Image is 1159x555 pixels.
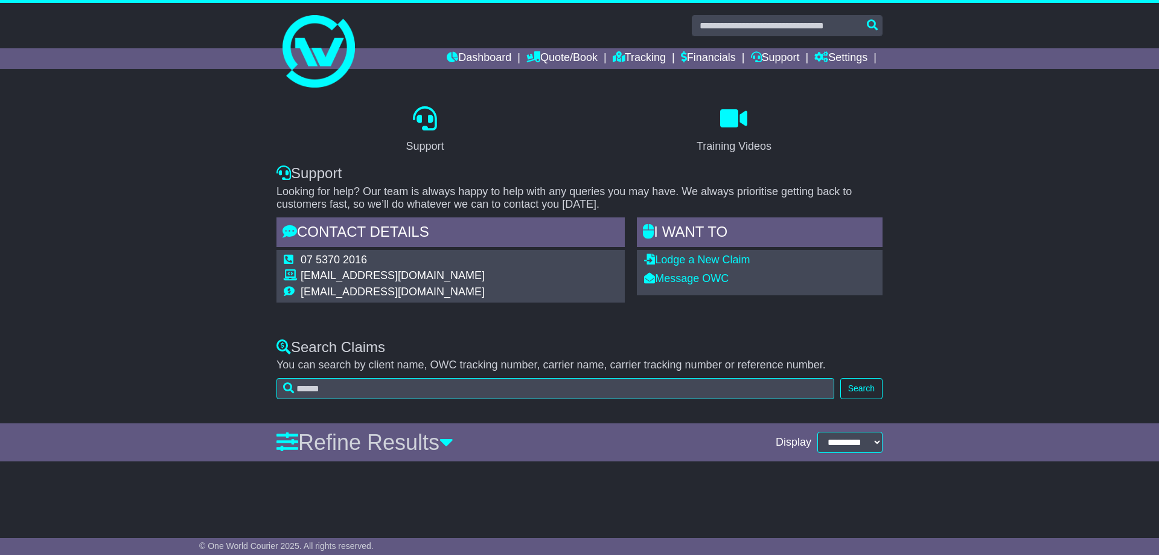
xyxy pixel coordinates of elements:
a: Quote/Book [526,48,598,69]
div: Support [406,138,444,155]
a: Refine Results [276,430,453,455]
td: 07 5370 2016 [301,254,485,270]
td: [EMAIL_ADDRESS][DOMAIN_NAME] [301,286,485,299]
span: © One World Courier 2025. All rights reserved. [199,541,374,551]
button: Search [840,378,883,399]
p: Looking for help? Our team is always happy to help with any queries you may have. We always prior... [276,185,883,211]
div: Training Videos [697,138,771,155]
a: Financials [681,48,736,69]
span: Display [776,436,811,449]
td: [EMAIL_ADDRESS][DOMAIN_NAME] [301,269,485,286]
a: Lodge a New Claim [644,254,750,266]
a: Settings [814,48,867,69]
a: Support [398,102,452,159]
p: You can search by client name, OWC tracking number, carrier name, carrier tracking number or refe... [276,359,883,372]
a: Tracking [613,48,666,69]
div: Contact Details [276,217,625,250]
a: Support [751,48,800,69]
a: Dashboard [447,48,511,69]
a: Training Videos [689,102,779,159]
div: I WANT to [637,217,883,250]
div: Support [276,165,883,182]
a: Message OWC [644,272,729,284]
div: Search Claims [276,339,883,356]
